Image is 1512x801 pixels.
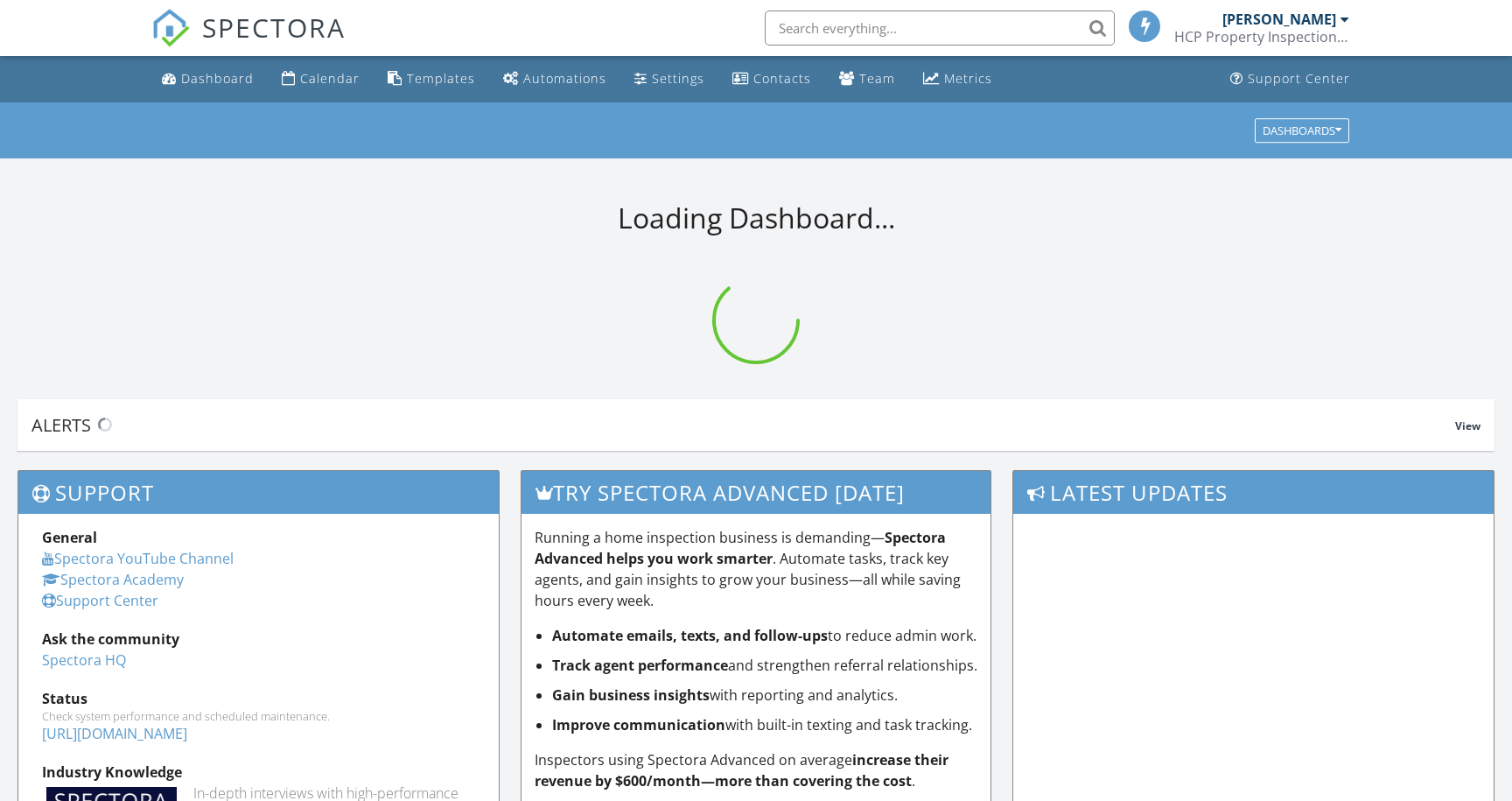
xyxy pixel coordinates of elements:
[42,650,126,670] a: Spectora HQ
[552,715,725,734] strong: Improve communication
[151,9,190,47] img: The Best Home Inspection Software - Spectora
[552,714,978,735] li: with built-in texting and task tracking.
[42,591,158,610] a: Support Center
[535,528,946,568] strong: Spectora Advanced helps you work smarter
[1013,471,1494,514] h3: Latest Updates
[1255,118,1349,143] button: Dashboards
[1174,28,1349,46] div: HCP Property Inspections Arizona
[155,63,261,95] a: Dashboard
[300,70,360,87] div: Calendar
[275,63,367,95] a: Calendar
[944,70,992,87] div: Metrics
[552,626,828,645] strong: Automate emails, texts, and follow-ups
[407,70,475,87] div: Templates
[42,549,234,568] a: Spectora YouTube Channel
[552,656,728,675] strong: Track agent performance
[181,70,254,87] div: Dashboard
[1223,63,1357,95] a: Support Center
[916,63,999,95] a: Metrics
[832,63,902,95] a: Team
[1455,418,1480,433] span: View
[521,471,991,514] h3: Try spectora advanced [DATE]
[1222,11,1336,28] div: [PERSON_NAME]
[523,70,606,87] div: Automations
[381,63,482,95] a: Templates
[535,527,978,611] p: Running a home inspection business is demanding— . Automate tasks, track key agents, and gain ins...
[42,709,475,723] div: Check system performance and scheduled maintenance.
[42,762,475,783] div: Industry Knowledge
[42,528,97,547] strong: General
[1263,124,1341,137] div: Dashboards
[552,655,978,676] li: and strengthen referral relationships.
[18,471,499,514] h3: Support
[31,413,1455,437] div: Alerts
[859,70,895,87] div: Team
[202,9,346,46] span: SPECTORA
[535,749,978,791] p: Inspectors using Spectora Advanced on average .
[496,63,613,95] a: Automations (Basic)
[753,70,811,87] div: Contacts
[552,685,710,705] strong: Gain business insights
[765,11,1115,46] input: Search everything...
[552,625,978,646] li: to reduce admin work.
[552,685,978,706] li: with reporting and analytics.
[151,24,346,60] a: SPECTORA
[42,629,475,650] div: Ask the community
[42,570,184,589] a: Spectora Academy
[1248,70,1350,87] div: Support Center
[725,63,818,95] a: Contacts
[535,750,948,790] strong: increase their revenue by $600/month—more than covering the cost
[42,688,475,709] div: Status
[627,63,711,95] a: Settings
[42,724,187,743] a: [URL][DOMAIN_NAME]
[652,70,704,87] div: Settings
